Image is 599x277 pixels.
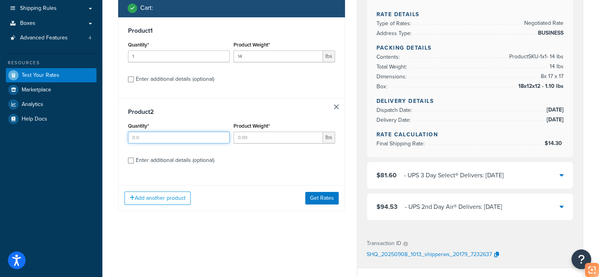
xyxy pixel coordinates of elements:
[376,53,402,61] span: Contents:
[234,42,270,48] label: Product Weight*
[128,158,134,164] input: Enter additional details (optional)
[22,116,47,123] span: Help Docs
[376,202,397,211] span: $94.53
[128,132,230,143] input: 0.0
[404,170,504,181] div: ‌‌‍‍ - UPS 3 Day Select® Delivers: [DATE]
[6,31,96,45] li: Advanced Features
[6,16,96,31] a: Boxes
[539,72,564,81] span: 8 x 17 x 17
[234,123,270,129] label: Product Weight*
[536,28,564,38] span: BUSINESS
[128,50,230,62] input: 0.0
[522,19,564,28] span: Negotiated Rate
[376,44,564,52] h4: Packing Details
[6,31,96,45] a: Advanced Features4
[89,35,91,41] span: 4
[367,238,401,249] p: Transaction ID
[376,97,564,105] h4: Delivery Details
[545,115,564,125] span: [DATE]
[516,82,564,91] span: 18x12x12 - 1.10 lbs
[376,106,414,114] span: Dispatch Date:
[376,19,413,28] span: Type of Rates:
[124,191,191,205] button: Add another product
[128,42,149,48] label: Quantity*
[22,101,43,108] span: Analytics
[305,192,339,204] button: Get Rates
[6,83,96,97] a: Marketplace
[22,87,51,93] span: Marketplace
[507,52,564,61] span: Product SKU-1 x 1 - 14 lbs
[140,4,153,11] h2: Cart :
[22,72,59,79] span: Test Your Rates
[6,59,96,66] div: Resources
[128,108,335,116] h3: Product 2
[376,29,414,37] span: Address Type:
[6,112,96,126] a: Help Docs
[6,97,96,112] a: Analytics
[20,5,57,12] span: Shipping Rules
[376,116,413,124] span: Delivery Date:
[6,68,96,82] a: Test Your Rates
[136,155,214,166] div: Enter additional details (optional)
[548,62,564,71] span: 14 lbs
[376,63,409,71] span: Total Weight:
[234,50,323,62] input: 0.00
[128,123,149,129] label: Quantity*
[376,171,397,180] span: $81.60
[234,132,323,143] input: 0.00
[376,10,564,19] h4: Rate Details
[571,249,591,269] button: Open Resource Center
[128,76,134,82] input: Enter additional details (optional)
[376,130,564,139] h4: Rate Calculation
[323,132,335,143] span: lbs
[6,1,96,16] a: Shipping Rules
[367,249,492,261] p: SHQ_20250908_1013_shipperws_20179_7232637
[136,74,214,85] div: Enter additional details (optional)
[323,50,335,62] span: lbs
[20,20,35,27] span: Boxes
[376,73,408,81] span: Dimensions:
[545,105,564,115] span: [DATE]
[405,201,502,212] div: ‌‌‍‍ - UPS 2nd Day Air® Delivers: [DATE]
[376,139,427,148] span: Final Shipping Rate:
[334,104,339,109] a: Remove Item
[20,35,68,41] span: Advanced Features
[544,139,564,147] span: $14.30
[128,27,335,35] h3: Product 1
[376,82,389,91] span: Box:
